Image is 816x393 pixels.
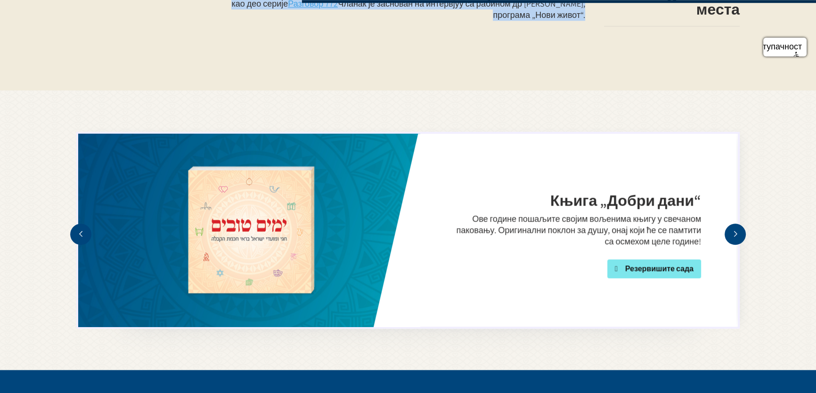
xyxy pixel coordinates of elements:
img: приступачност [793,52,802,60]
div: следећи слајд [725,224,746,245]
font: Ове године пошаљите својим вољенима књигу у свечаном паковању. Оригинални поклон за душу, онај ко... [456,213,701,247]
font: Резервишите сада [625,264,694,273]
font: Књига „Добри дани“ [550,190,701,210]
a: приступачност [763,38,807,56]
div: 5 од 5 [77,134,736,327]
font:  [615,265,618,273]
font: приступачност [744,42,802,51]
div: претходни слајд [70,224,91,245]
iframe: fb:share_button Додатак за друштвене мреже Фејсбук [604,32,634,41]
div: вртешка [76,132,740,329]
a: Резервишите сада [607,259,701,278]
img: Књига „Добри дани“ [74,132,422,328]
